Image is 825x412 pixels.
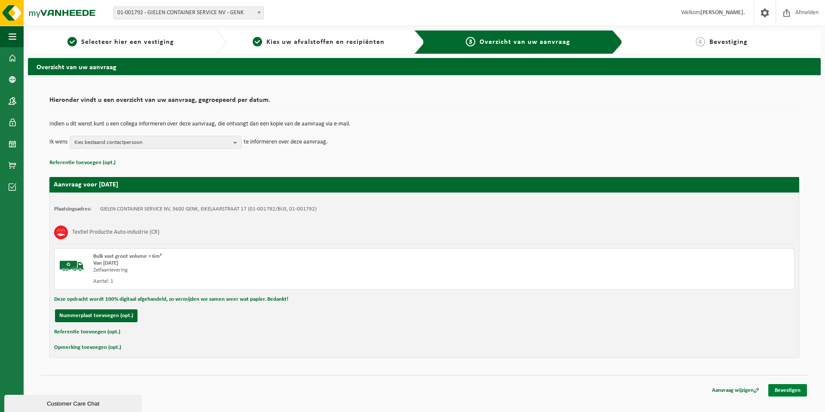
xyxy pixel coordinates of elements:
[54,206,92,212] strong: Plaatsingsadres:
[32,37,209,47] a: 1Selecteer hier een vestiging
[696,37,705,46] span: 4
[93,278,459,285] div: Aantal: 1
[93,267,459,274] div: Zelfaanlevering
[100,206,317,213] td: GIELEN CONTAINER SERVICE NV, 3600 GENK, EIKELAARSTRAAT 17 (01-001792/BUS, 01-001792)
[49,97,799,108] h2: Hieronder vindt u een overzicht van uw aanvraag, gegroepeerd per datum.
[93,260,118,266] strong: Van [DATE]
[70,136,241,149] button: Kies bestaand contactpersoon
[466,37,475,46] span: 3
[253,37,262,46] span: 2
[49,157,116,168] button: Referentie toevoegen (opt.)
[74,136,230,149] span: Kies bestaand contactpersoon
[706,384,766,397] a: Aanvraag wijzigen
[230,37,407,47] a: 2Kies uw afvalstoffen en recipiënten
[49,136,67,149] p: Ik wens
[709,39,748,46] span: Bevestiging
[113,6,264,19] span: 01-001792 - GIELEN CONTAINER SERVICE NV - GENK
[81,39,174,46] span: Selecteer hier een vestiging
[4,393,144,412] iframe: chat widget
[266,39,385,46] span: Kies uw afvalstoffen en recipiënten
[67,37,77,46] span: 1
[54,342,121,353] button: Opmerking toevoegen (opt.)
[480,39,570,46] span: Overzicht van uw aanvraag
[54,327,120,338] button: Referentie toevoegen (opt.)
[28,58,821,75] h2: Overzicht van uw aanvraag
[49,121,799,127] p: Indien u dit wenst kunt u een collega informeren over deze aanvraag, die ontvangt dan een kopie v...
[93,253,162,259] span: Bulk vast groot volume > 6m³
[72,226,159,239] h3: Textiel Productie Auto-industrie (CR)
[59,253,85,279] img: BL-SO-LV.png
[768,384,807,397] a: Bevestigen
[114,7,263,19] span: 01-001792 - GIELEN CONTAINER SERVICE NV - GENK
[55,309,137,322] button: Nummerplaat toevoegen (opt.)
[244,136,328,149] p: te informeren over deze aanvraag.
[54,294,288,305] button: Deze opdracht wordt 100% digitaal afgehandeld, zo vermijden we samen weer wat papier. Bedankt!
[700,9,745,16] strong: [PERSON_NAME].
[54,181,118,188] strong: Aanvraag voor [DATE]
